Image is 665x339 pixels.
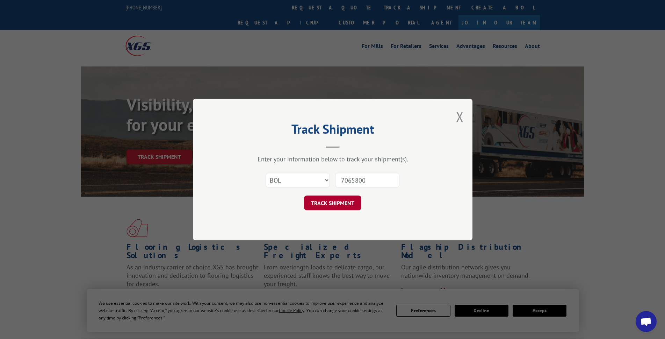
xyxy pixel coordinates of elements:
button: Close modal [456,107,464,126]
div: Open chat [636,311,657,332]
button: TRACK SHIPMENT [304,196,361,210]
input: Number(s) [335,173,399,188]
h2: Track Shipment [228,124,438,137]
div: Enter your information below to track your shipment(s). [228,155,438,163]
